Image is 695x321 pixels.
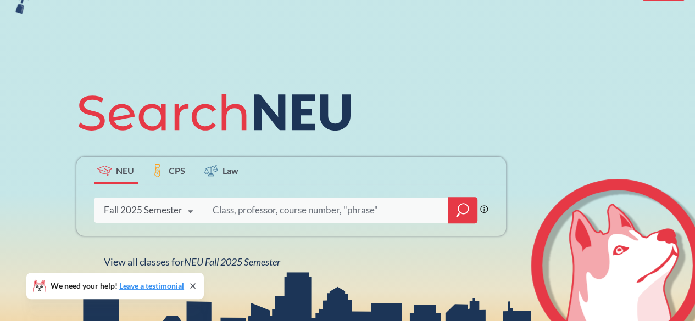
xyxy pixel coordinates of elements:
div: Fall 2025 Semester [104,204,182,216]
div: magnifying glass [448,197,477,223]
a: Leave a testimonial [119,281,184,290]
span: NEU [116,164,134,177]
span: View all classes for [104,256,280,268]
span: Law [223,164,238,177]
svg: magnifying glass [456,202,469,218]
span: NEU Fall 2025 Semester [184,256,280,268]
input: Class, professor, course number, "phrase" [212,199,440,222]
span: CPS [169,164,185,177]
span: We need your help! [51,282,184,290]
